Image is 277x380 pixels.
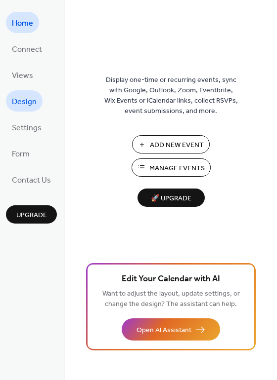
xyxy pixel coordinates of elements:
span: Settings [12,120,42,136]
button: Open AI Assistant [122,318,220,341]
a: Form [6,143,36,164]
span: Display one-time or recurring events, sync with Google, Outlook, Zoom, Eventbrite, Wix Events or ... [104,75,238,116]
span: Connect [12,42,42,57]
span: Views [12,68,33,83]
a: Connect [6,38,48,59]
a: Views [6,64,39,85]
button: Upgrade [6,205,57,224]
span: Contact Us [12,173,51,188]
span: Edit Your Calendar with AI [122,272,220,286]
span: Add New Event [150,140,204,151]
span: Manage Events [149,163,205,174]
a: Contact Us [6,169,57,190]
a: Settings [6,116,47,138]
span: Upgrade [16,210,47,221]
a: Design [6,90,43,112]
span: Want to adjust the layout, update settings, or change the design? The assistant can help. [102,287,240,311]
button: Manage Events [132,158,211,177]
span: Home [12,16,33,31]
button: Add New Event [132,135,210,153]
span: Open AI Assistant [137,325,191,336]
button: 🚀 Upgrade [138,189,205,207]
span: Design [12,94,37,110]
a: Home [6,12,39,33]
span: 🚀 Upgrade [143,192,199,205]
span: Form [12,147,30,162]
